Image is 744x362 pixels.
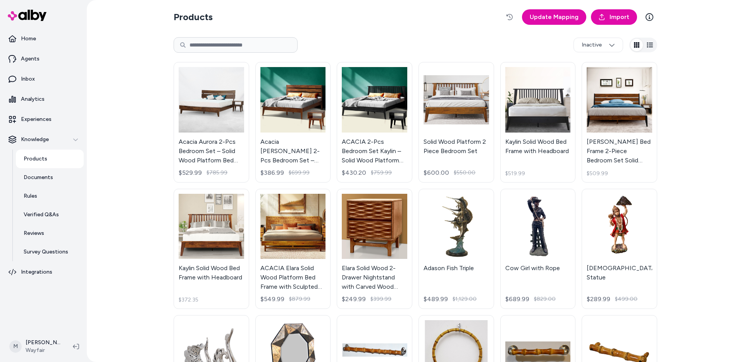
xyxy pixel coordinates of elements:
[3,70,84,88] a: Inbox
[21,55,40,63] p: Agents
[21,75,35,83] p: Inbox
[24,248,68,256] p: Survey Questions
[3,263,84,281] a: Integrations
[16,187,84,205] a: Rules
[21,268,52,276] p: Integrations
[418,62,494,183] a: Solid Wood Platform 2 Piece Bedroom SetSolid Wood Platform 2 Piece Bedroom Set$600.00$550.00
[3,50,84,68] a: Agents
[573,38,623,52] button: Inactive
[24,229,44,237] p: Reviews
[174,11,213,23] h2: Products
[174,62,249,183] a: Acacia Aurora 2-Pcs Bedroom Set – Solid Wood Platform Bed Frame & Matching Nightstand, Mid-Centur...
[522,9,586,25] a: Update Mapping
[3,110,84,129] a: Experiences
[3,90,84,109] a: Analytics
[174,189,249,309] a: Kaylin Solid Wood Bed Frame with HeadboardKaylin Solid Wood Bed Frame with Headboard$372.35
[255,189,331,309] a: ACACIA Elara Solid Wood Platform Bed Frame with Sculpted Spearhead Headboard – Mid-Century Modern...
[582,189,657,309] a: Lord Hanuman Statue[DEMOGRAPHIC_DATA] Statue$289.99$499.00
[26,346,60,354] span: Wayfair
[530,12,579,22] span: Update Mapping
[16,243,84,261] a: Survey Questions
[5,334,67,359] button: M[PERSON_NAME]Wayfair
[21,35,36,43] p: Home
[500,62,576,183] a: Kaylin Solid Wood Bed Frame with HeadboardKaylin Solid Wood Bed Frame with Headboard$519.99
[591,9,637,25] a: Import
[24,174,53,181] p: Documents
[610,12,629,22] span: Import
[24,211,59,219] p: Verified Q&As
[3,130,84,149] button: Knowledge
[255,62,331,183] a: Acacia Emery 2-Pcs Bedroom Set – Solid Wood Platform Bed Frame & Matching Nightstand, Mid-Century...
[418,189,494,309] a: Adason Fish TripleAdason Fish Triple$489.99$1,129.00
[582,62,657,183] a: Emery Bed Frame 2-Piece Bedroom Set Solid Wood Bed Frame with High Headboard and Nightstand[PERSO...
[24,155,47,163] p: Products
[3,29,84,48] a: Home
[16,168,84,187] a: Documents
[500,189,576,309] a: Cow Girl with RopeCow Girl with Rope$689.99$829.00
[16,150,84,168] a: Products
[8,10,46,21] img: alby Logo
[16,224,84,243] a: Reviews
[21,136,49,143] p: Knowledge
[21,95,45,103] p: Analytics
[9,340,22,353] span: M
[16,205,84,224] a: Verified Q&As
[21,115,52,123] p: Experiences
[26,339,60,346] p: [PERSON_NAME]
[337,189,412,309] a: Elara Solid Wood 2-Drawer Nightstand with Carved Wood Grain – Mid-Century Modern Bedside Table fo...
[24,192,37,200] p: Rules
[337,62,412,183] a: ACACIA 2-Pcs Bedroom Set Kaylin – Solid Wood Platform Bed Frame & Matching Nightstand, Scandinavi...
